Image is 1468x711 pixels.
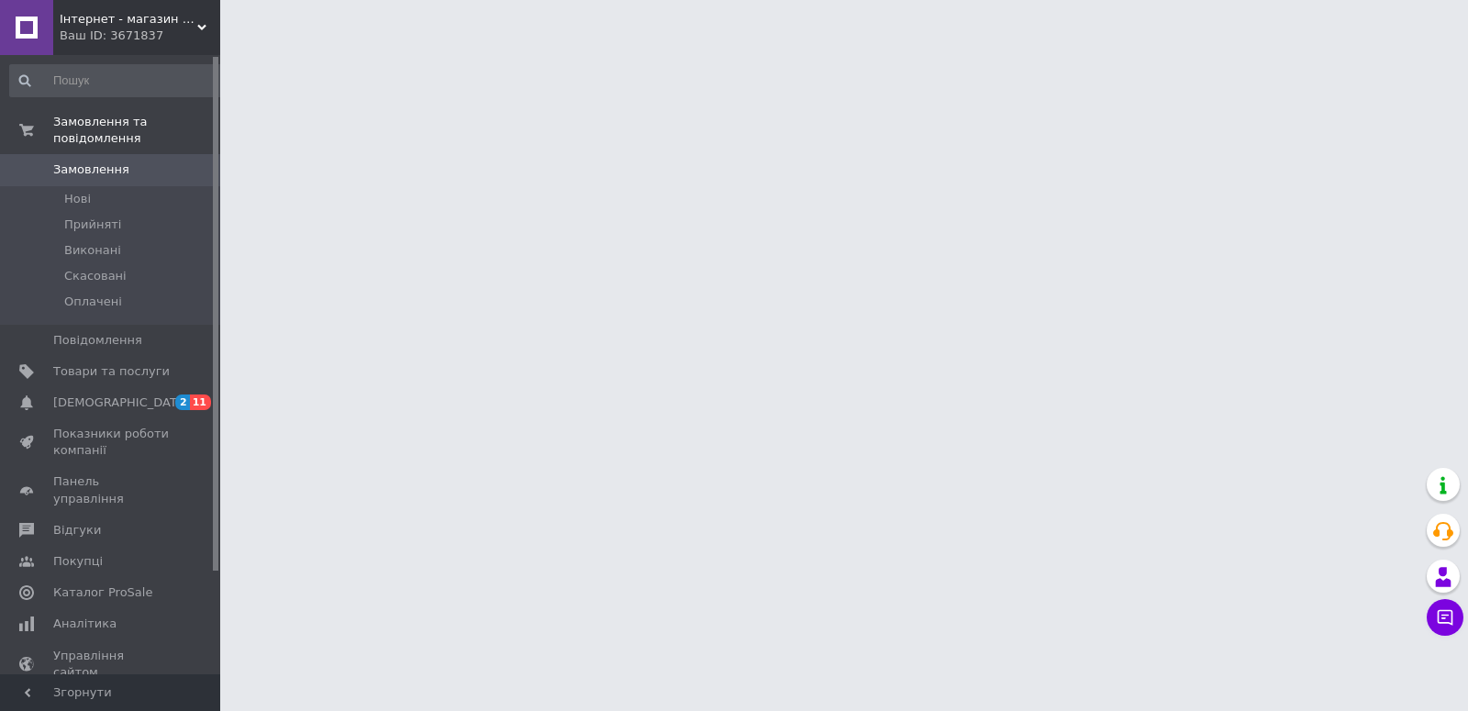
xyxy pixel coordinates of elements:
span: Прийняті [64,217,121,233]
span: Замовлення [53,161,129,178]
span: 2 [175,394,190,410]
div: Ваш ID: 3671837 [60,28,220,44]
span: Управління сайтом [53,648,170,681]
span: Скасовані [64,268,127,284]
span: Аналітика [53,616,117,632]
span: Виконані [64,242,121,259]
span: Оплачені [64,294,122,310]
button: Чат з покупцем [1427,599,1463,636]
span: Показники роботи компанії [53,426,170,459]
span: Інтернет - магазин АЯшка [60,11,197,28]
span: Нові [64,191,91,207]
span: 11 [190,394,211,410]
span: [DEMOGRAPHIC_DATA] [53,394,189,411]
span: Товари та послуги [53,363,170,380]
span: Повідомлення [53,332,142,349]
span: Відгуки [53,522,101,539]
span: Замовлення та повідомлення [53,114,220,147]
span: Панель управління [53,473,170,506]
span: Покупці [53,553,103,570]
span: Каталог ProSale [53,584,152,601]
input: Пошук [9,64,227,97]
